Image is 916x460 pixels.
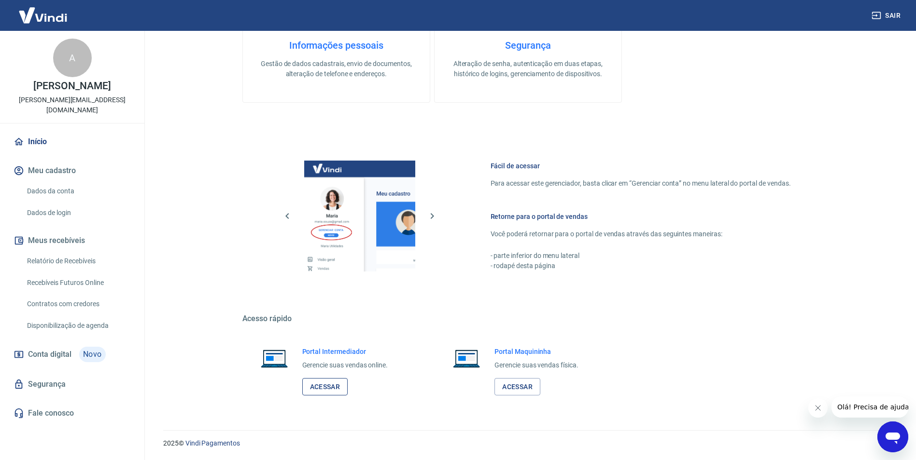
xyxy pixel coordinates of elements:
iframe: Mensagem da empresa [831,396,908,418]
div: A [53,39,92,77]
h6: Portal Maquininha [494,347,578,356]
img: Vindi [12,0,74,30]
a: Acessar [302,378,348,396]
p: - parte inferior do menu lateral [491,251,791,261]
iframe: Botão para abrir a janela de mensagens [877,421,908,452]
img: Imagem da dashboard mostrando o botão de gerenciar conta na sidebar no lado esquerdo [304,161,415,271]
a: Recebíveis Futuros Online [23,273,133,293]
a: Relatório de Recebíveis [23,251,133,271]
a: Início [12,131,133,152]
a: Dados de login [23,203,133,223]
span: Novo [79,347,106,362]
span: Conta digital [28,348,71,361]
h4: Segurança [450,40,606,51]
p: [PERSON_NAME] [33,81,111,91]
button: Sair [870,7,904,25]
a: Vindi Pagamentos [185,439,240,447]
span: Olá! Precisa de ajuda? [6,7,81,14]
p: Gestão de dados cadastrais, envio de documentos, alteração de telefone e endereços. [258,59,414,79]
p: Para acessar este gerenciador, basta clicar em “Gerenciar conta” no menu lateral do portal de ven... [491,178,791,189]
p: Gerencie suas vendas online. [302,360,388,370]
img: Imagem de um notebook aberto [254,347,295,370]
h6: Fácil de acessar [491,161,791,171]
p: [PERSON_NAME][EMAIL_ADDRESS][DOMAIN_NAME] [8,95,137,115]
p: Alteração de senha, autenticação em duas etapas, histórico de logins, gerenciamento de dispositivos. [450,59,606,79]
p: 2025 © [163,438,893,448]
h5: Acesso rápido [242,314,814,324]
iframe: Fechar mensagem [808,398,828,418]
a: Fale conosco [12,403,133,424]
button: Meu cadastro [12,160,133,181]
img: Imagem de um notebook aberto [446,347,487,370]
a: Disponibilização de agenda [23,316,133,336]
h6: Retorne para o portal de vendas [491,212,791,221]
h6: Portal Intermediador [302,347,388,356]
a: Contratos com credores [23,294,133,314]
a: Conta digitalNovo [12,343,133,366]
a: Acessar [494,378,540,396]
p: Você poderá retornar para o portal de vendas através das seguintes maneiras: [491,229,791,239]
p: Gerencie suas vendas física. [494,360,578,370]
h4: Informações pessoais [258,40,414,51]
p: - rodapé desta página [491,261,791,271]
a: Dados da conta [23,181,133,201]
button: Meus recebíveis [12,230,133,251]
a: Segurança [12,374,133,395]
